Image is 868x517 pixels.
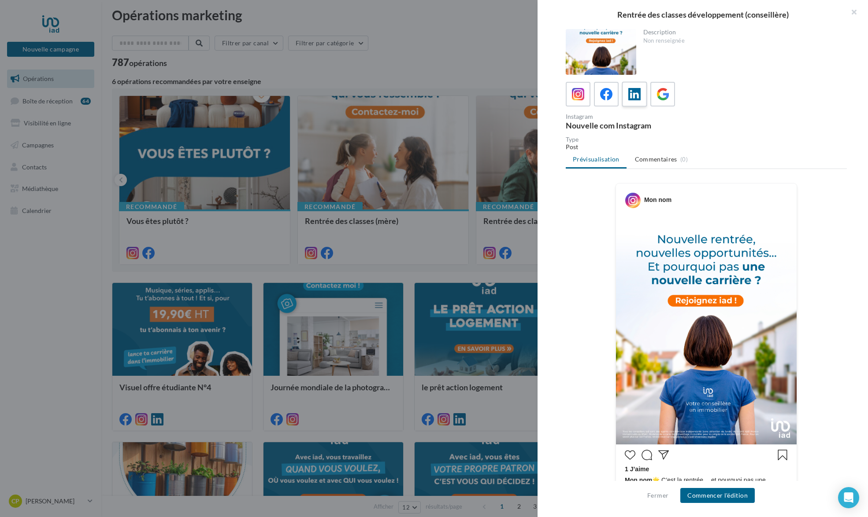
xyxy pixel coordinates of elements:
[680,156,688,163] span: (0)
[642,450,652,460] svg: Commenter
[643,29,840,35] div: Description
[777,450,788,460] svg: Enregistrer
[644,490,672,501] button: Fermer
[566,143,847,151] div: Post
[635,155,677,164] span: Commentaires
[658,450,669,460] svg: Partager la publication
[680,488,755,503] button: Commencer l'édition
[644,195,671,204] div: Mon nom
[625,450,635,460] svg: J’aime
[838,487,859,508] div: Open Intercom Messenger
[566,121,703,129] div: Nouvelle com Instagram
[625,465,788,476] div: 1 J’aime
[625,477,652,484] span: Mon nom
[643,37,840,45] div: Non renseignée
[566,136,847,143] div: Type
[566,114,703,120] div: Instagram
[552,11,854,18] div: Rentrée des classes développement (conseillère)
